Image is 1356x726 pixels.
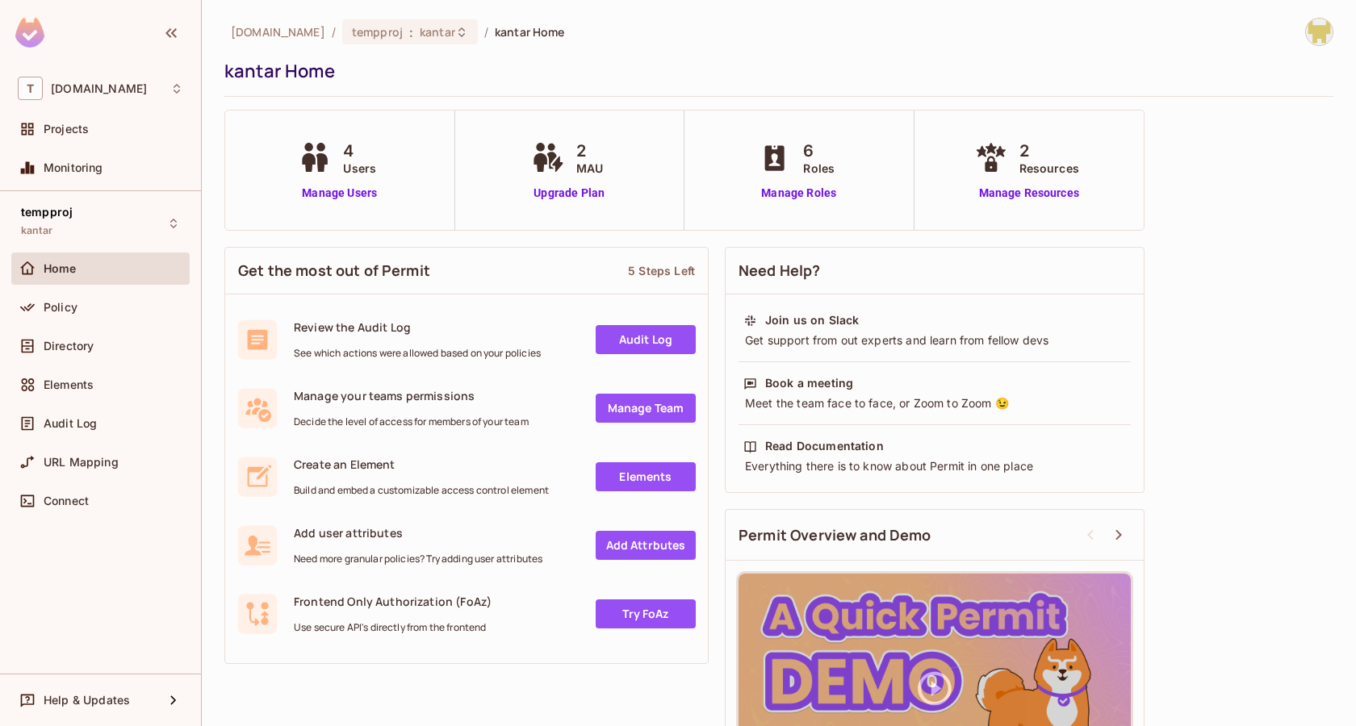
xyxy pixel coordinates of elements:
div: Book a meeting [765,375,853,391]
span: Review the Audit Log [294,319,541,335]
a: Audit Log [596,325,696,354]
span: Users [343,160,376,177]
span: Workspace: tk-permit.io [51,82,147,95]
a: Manage Users [295,185,384,202]
span: Projects [44,123,89,136]
span: kantar [420,24,455,40]
span: 2 [576,139,603,163]
a: Upgrade Plan [528,185,611,202]
div: Get support from out experts and learn from fellow devs [743,332,1126,348]
span: Permit Overview and Demo [739,525,931,545]
span: MAU [576,160,603,177]
span: Need more granular policies? Try adding user attributes [294,553,542,565]
span: Roles [803,160,835,177]
span: Help & Updates [44,694,130,707]
span: the active workspace [231,24,325,40]
span: Directory [44,340,94,353]
span: 6 [803,139,835,163]
span: 2 [1019,139,1079,163]
span: URL Mapping [44,456,119,469]
img: SReyMgAAAABJRU5ErkJggg== [15,18,44,48]
span: Get the most out of Permit [238,261,430,281]
div: 5 Steps Left [628,263,695,278]
span: : [408,26,414,39]
li: / [484,24,488,40]
span: Elements [44,378,94,391]
span: Frontend Only Authorization (FoAz) [294,594,492,609]
a: Elements [596,462,696,491]
img: Girishankar.VP@kantar.com [1306,19,1333,45]
li: / [332,24,336,40]
div: Everything there is to know about Permit in one place [743,458,1126,474]
span: Connect [44,494,89,507]
a: Try FoAz [596,599,696,628]
span: Decide the level of access for members of your team [294,415,529,428]
a: Add Attrbutes [596,531,696,560]
span: Policy [44,301,77,314]
span: T [18,77,43,100]
span: 4 [343,139,376,163]
span: Audit Log [44,417,97,430]
a: Manage Roles [755,185,843,202]
span: Need Help? [739,261,821,281]
span: Create an Element [294,457,549,472]
span: kantar [21,224,52,237]
span: Home [44,262,77,275]
div: Meet the team face to face, or Zoom to Zoom 😉 [743,395,1126,411]
span: tempproj [352,24,403,40]
span: Use secure API's directly from the frontend [294,621,492,634]
span: See which actions were allowed based on your policies [294,347,541,360]
span: kantar Home [495,24,564,40]
a: Manage Resources [971,185,1087,202]
span: tempproj [21,206,73,219]
span: Resources [1019,160,1079,177]
div: Read Documentation [765,438,884,454]
span: Add user attributes [294,525,542,540]
div: kantar Home [224,59,1325,83]
span: Build and embed a customizable access control element [294,484,549,497]
div: Join us on Slack [765,312,859,328]
span: Manage your teams permissions [294,388,529,403]
span: Monitoring [44,161,103,174]
a: Manage Team [596,394,696,423]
